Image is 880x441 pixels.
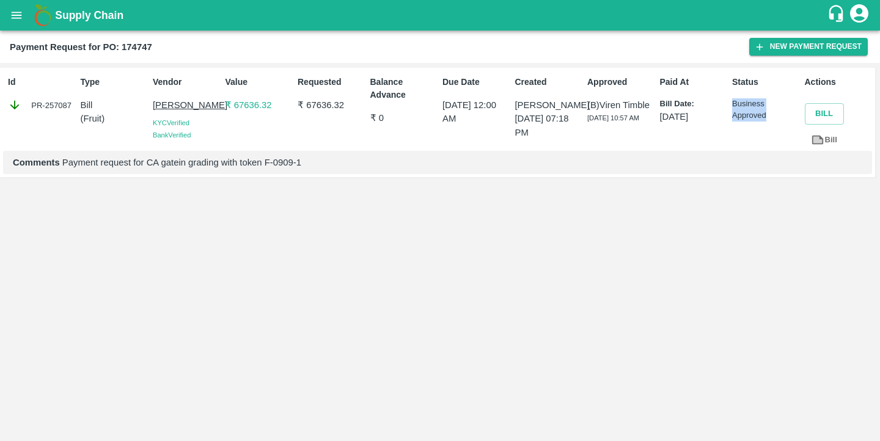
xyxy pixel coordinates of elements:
[153,76,221,89] p: Vendor
[660,110,728,123] p: [DATE]
[587,76,655,89] p: Approved
[515,76,583,89] p: Created
[442,76,510,89] p: Due Date
[370,111,438,125] p: ₹ 0
[732,76,800,89] p: Status
[515,98,583,112] p: [PERSON_NAME]
[226,76,293,89] p: Value
[55,7,827,24] a: Supply Chain
[848,2,870,28] div: account of current user
[827,4,848,26] div: customer-support
[805,129,844,151] a: Bill
[13,158,60,167] b: Comments
[660,98,728,110] p: Bill Date:
[226,98,293,112] p: ₹ 67636.32
[2,1,31,29] button: open drawer
[660,76,728,89] p: Paid At
[587,98,655,112] p: (B) Viren Timble
[31,3,55,27] img: logo
[805,103,844,125] button: Bill
[298,76,365,89] p: Requested
[81,98,148,112] p: Bill
[153,131,191,139] span: Bank Verified
[8,98,76,112] div: PR-257087
[805,76,873,89] p: Actions
[10,42,152,52] b: Payment Request for PO: 174747
[732,98,800,121] p: Business Approved
[515,112,583,139] p: [DATE] 07:18 PM
[8,76,76,89] p: Id
[13,156,862,169] p: Payment request for CA gatein grading with token F-0909-1
[55,9,123,21] b: Supply Chain
[370,76,438,101] p: Balance Advance
[587,114,639,122] span: [DATE] 10:57 AM
[749,38,868,56] button: New Payment Request
[298,98,365,112] p: ₹ 67636.32
[81,112,148,125] p: ( Fruit )
[442,98,510,126] p: [DATE] 12:00 AM
[153,98,221,112] p: [PERSON_NAME]
[81,76,148,89] p: Type
[153,119,189,126] span: KYC Verified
